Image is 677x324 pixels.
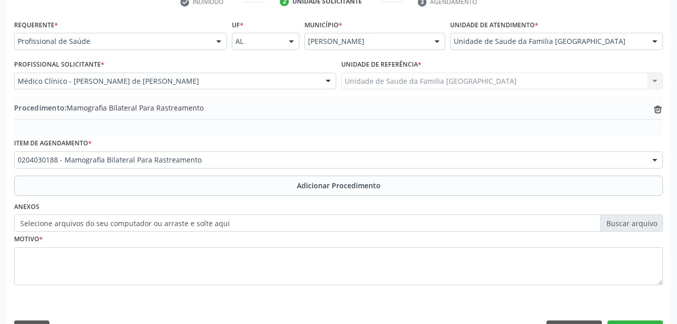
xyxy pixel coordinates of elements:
[454,36,642,46] span: Unidade de Saude da Familia [GEOGRAPHIC_DATA]
[18,155,642,165] span: 0204030188 - Mamografia Bilateral Para Rastreamento
[14,57,104,73] label: Profissional Solicitante
[18,36,206,46] span: Profissional de Saúde
[308,36,424,46] span: [PERSON_NAME]
[235,36,279,46] span: AL
[14,102,204,113] span: Mamografia Bilateral Para Rastreamento
[14,176,663,196] button: Adicionar Procedimento
[450,17,538,33] label: Unidade de atendimento
[297,180,381,191] span: Adicionar Procedimento
[232,17,243,33] label: UF
[14,199,39,215] label: Anexos
[14,136,92,151] label: Item de agendamento
[14,232,43,247] label: Motivo
[18,76,316,86] span: Médico Clínico - [PERSON_NAME] de [PERSON_NAME]
[14,17,58,33] label: Requerente
[304,17,342,33] label: Município
[14,103,67,113] span: Procedimento:
[341,57,421,73] label: Unidade de referência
